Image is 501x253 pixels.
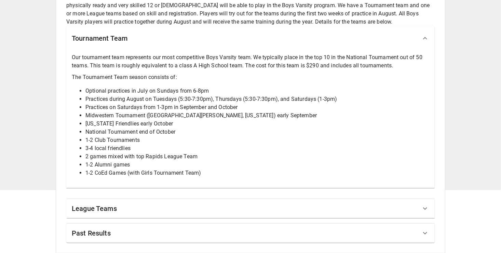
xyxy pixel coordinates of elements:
[85,152,429,161] li: 2 games mixed with top Rapids League Team
[85,87,429,95] li: Optional practices in July on Sundays from 6-8pm
[85,169,429,177] li: 1-2 CoEd Games (with Girls Tournament Team)
[85,128,429,136] li: National Tournament end of October
[72,53,429,70] p: Our tournament team represents our most competitive Boys Varsity team. We typically place in the ...
[72,33,127,44] h6: Tournament Team
[85,103,429,111] li: Practices on Saturdays from 1-3pm in September and October
[85,136,429,144] li: 1-2 Club Tournaments
[66,26,435,51] div: Tournament Team
[72,228,111,239] h6: Past Results
[85,95,429,103] li: Practices during August on Tuesdays (5:30-7:30pm), Thursdays (5:30-7:30pm), and Saturdays (1-3pm)
[66,224,435,243] div: Past Results
[85,120,429,128] li: [US_STATE] Friendlies early October
[85,111,429,120] li: Midwestern Tournament ([GEOGRAPHIC_DATA][PERSON_NAME], [US_STATE]) early September
[85,161,429,169] li: 1-2 Alumni games
[72,73,429,81] p: The Tournament Team season consists of:
[66,199,435,218] div: League Teams
[85,144,429,152] li: 3-4 local friendlies
[72,203,117,214] h6: League Teams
